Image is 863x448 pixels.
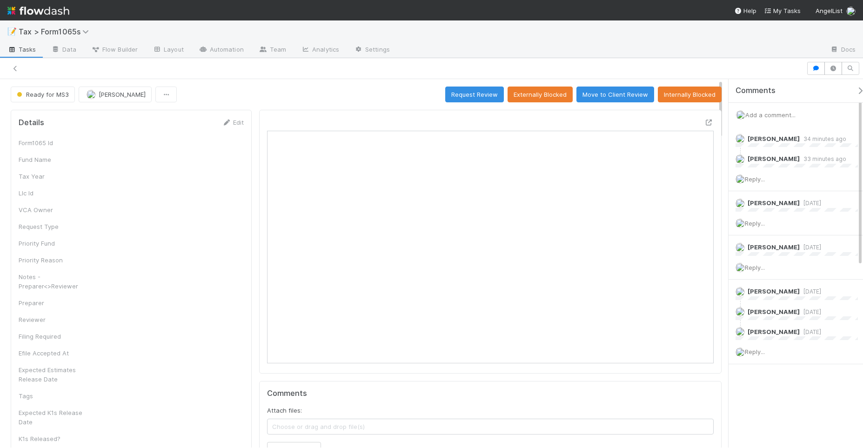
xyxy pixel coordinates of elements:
div: Efile Accepted At [19,348,88,358]
button: Ready for MS3 [11,87,75,102]
button: Request Review [445,87,504,102]
a: Edit [222,119,244,126]
a: Layout [145,43,191,58]
button: Move to Client Review [576,87,654,102]
h5: Details [19,118,44,127]
span: Reply... [745,264,765,271]
div: Reviewer [19,315,88,324]
span: [PERSON_NAME] [748,288,800,295]
span: [PERSON_NAME] [748,199,800,207]
span: Tax > Form1065s [19,27,94,36]
img: avatar_45ea4894-10ca-450f-982d-dabe3bd75b0b.png [736,110,745,120]
div: VCA Owner [19,205,88,214]
button: [PERSON_NAME] [79,87,152,102]
img: avatar_45ea4894-10ca-450f-982d-dabe3bd75b0b.png [736,243,745,252]
a: Automation [191,43,251,58]
a: Analytics [294,43,347,58]
span: 📝 [7,27,17,35]
img: avatar_711f55b7-5a46-40da-996f-bc93b6b86381.png [736,199,745,208]
span: [PERSON_NAME] [748,155,800,162]
span: Reply... [745,348,765,355]
span: [DATE] [800,308,821,315]
a: Data [44,43,84,58]
a: Settings [347,43,397,58]
div: Tax Year [19,172,88,181]
div: Expected Estimates Release Date [19,365,88,384]
div: Help [734,6,756,15]
span: Tasks [7,45,36,54]
div: Notes - Preparer<>Reviewer [19,272,88,291]
span: [DATE] [800,328,821,335]
span: Ready for MS3 [15,91,69,98]
span: [DATE] [800,244,821,251]
span: [PERSON_NAME] [748,135,800,142]
img: avatar_45ea4894-10ca-450f-982d-dabe3bd75b0b.png [736,263,745,272]
img: avatar_e41e7ae5-e7d9-4d8d-9f56-31b0d7a2f4fd.png [736,307,745,316]
a: Flow Builder [84,43,145,58]
div: Preparer [19,298,88,308]
span: Reply... [745,175,765,183]
span: [DATE] [800,288,821,295]
img: logo-inverted-e16ddd16eac7371096b0.svg [7,3,69,19]
a: Team [251,43,294,58]
a: Docs [823,43,863,58]
div: Priority Fund [19,239,88,248]
label: Attach files: [267,406,302,415]
div: Request Type [19,222,88,231]
span: [PERSON_NAME] [748,328,800,335]
img: avatar_45ea4894-10ca-450f-982d-dabe3bd75b0b.png [736,287,745,296]
span: Reply... [745,220,765,227]
button: Externally Blocked [508,87,573,102]
h5: Comments [267,389,714,398]
span: Flow Builder [91,45,138,54]
span: [DATE] [800,200,821,207]
span: 33 minutes ago [800,155,846,162]
span: [PERSON_NAME] [748,243,800,251]
img: avatar_45ea4894-10ca-450f-982d-dabe3bd75b0b.png [736,174,745,184]
img: avatar_45ea4894-10ca-450f-982d-dabe3bd75b0b.png [736,134,745,143]
div: Priority Reason [19,255,88,265]
span: 34 minutes ago [800,135,846,142]
div: Form1065 Id [19,138,88,147]
div: Llc Id [19,188,88,198]
img: avatar_45ea4894-10ca-450f-982d-dabe3bd75b0b.png [736,348,745,357]
span: Comments [736,86,776,95]
span: [PERSON_NAME] [99,91,146,98]
img: avatar_e41e7ae5-e7d9-4d8d-9f56-31b0d7a2f4fd.png [736,327,745,336]
img: avatar_e41e7ae5-e7d9-4d8d-9f56-31b0d7a2f4fd.png [87,90,96,99]
span: Choose or drag and drop file(s) [268,419,713,434]
div: Tags [19,391,88,401]
img: avatar_45ea4894-10ca-450f-982d-dabe3bd75b0b.png [736,219,745,228]
button: Internally Blocked [658,87,722,102]
img: avatar_45ea4894-10ca-450f-982d-dabe3bd75b0b.png [736,154,745,164]
div: Fund Name [19,155,88,164]
span: My Tasks [764,7,801,14]
a: My Tasks [764,6,801,15]
img: avatar_45ea4894-10ca-450f-982d-dabe3bd75b0b.png [846,7,856,16]
div: Expected K1s Release Date [19,408,88,427]
div: K1s Released? [19,434,88,443]
span: [PERSON_NAME] [748,308,800,315]
div: Filing Required [19,332,88,341]
span: Add a comment... [745,111,796,119]
span: AngelList [816,7,843,14]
